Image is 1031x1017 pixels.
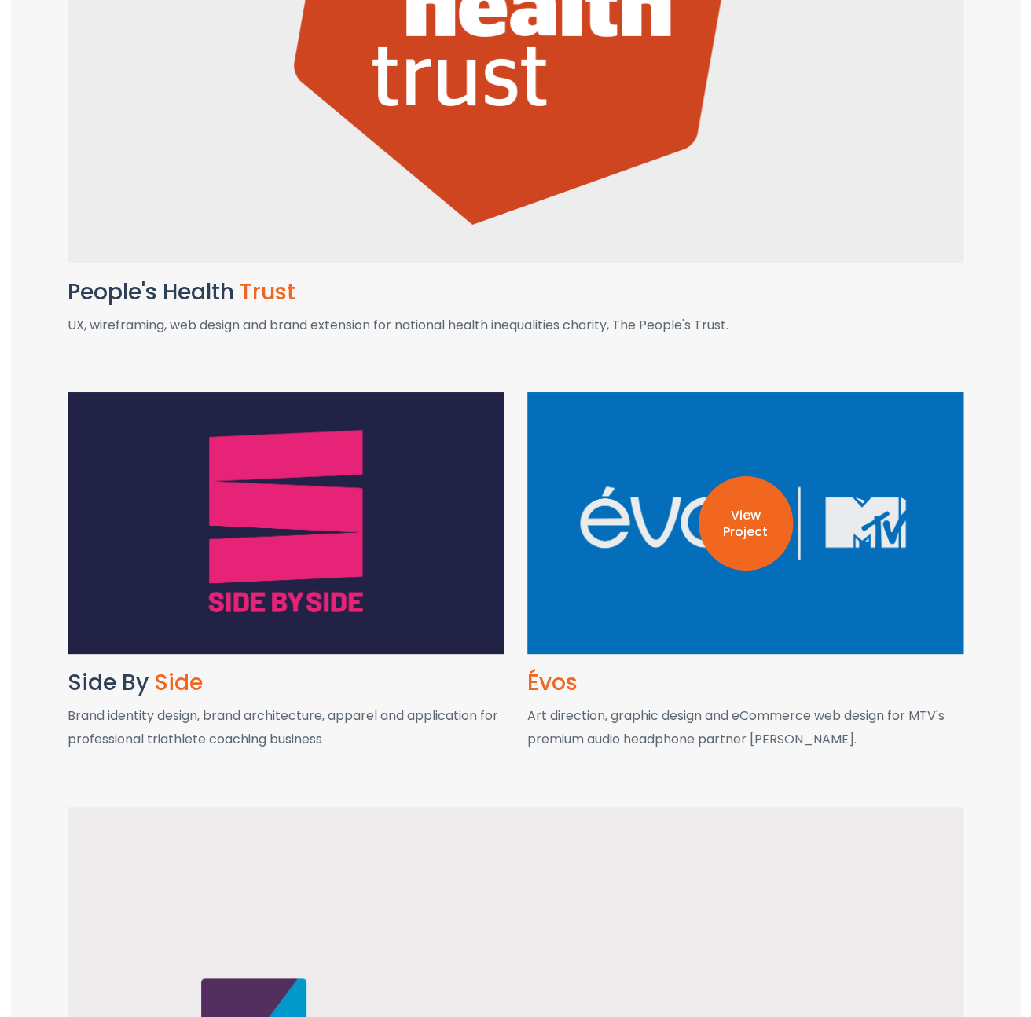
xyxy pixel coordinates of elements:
p: Art direction, graphic design and eCommerce web design for MTV's premium audio headphone partner ... [527,704,963,752]
span: Health [163,277,234,307]
span: By [122,667,149,698]
span: Évos [527,667,578,698]
h2: People's Health Trust [68,281,963,305]
span: People's [68,277,157,307]
a: View Project [527,392,963,654]
p: Brand identity design, brand architecture, apparel and application for professional triathlete co... [68,704,504,752]
span: Trust [240,277,295,307]
h2: Side By Side [68,671,504,696]
p: View Project [699,508,793,541]
p: UX, wireframing, web design and brand extension for national health inequalities charity, The Peo... [68,314,963,337]
span: Side [154,667,203,698]
h2: Évos [527,671,963,696]
span: Side [68,667,116,698]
